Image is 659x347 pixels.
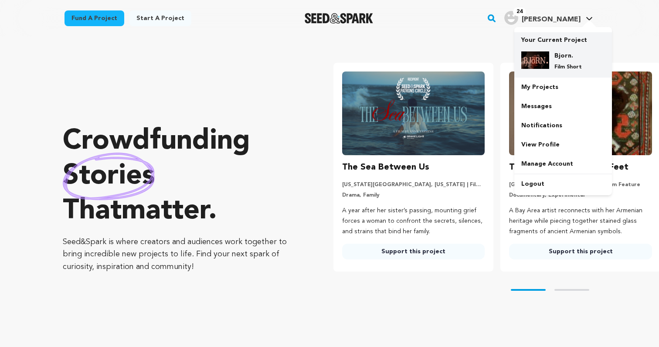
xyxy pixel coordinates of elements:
a: My Projects [514,78,612,97]
img: Seed&Spark Logo Dark Mode [305,13,373,24]
img: The Dragon Under Our Feet image [509,71,652,155]
span: 24 [513,7,526,16]
p: Film Short [554,64,586,71]
a: Start a project [129,10,191,26]
p: Crowdfunding that . [63,124,299,229]
a: Seed&Spark Homepage [305,13,373,24]
p: A year after her sister’s passing, mounting grief forces a woman to confront the secrets, silence... [342,206,485,237]
img: The Sea Between Us image [342,71,485,155]
a: View Profile [514,135,612,154]
div: Kristofer P.'s Profile [504,11,581,25]
a: Support this project [342,244,485,259]
span: matter [122,197,208,225]
a: Messages [514,97,612,116]
p: Documentary, Experimental [509,192,652,199]
h3: The Sea Between Us [342,160,429,174]
p: Drama, Family [342,192,485,199]
span: Kristofer P.'s Profile [503,9,594,27]
a: Support this project [509,244,652,259]
p: Your Current Project [521,32,605,44]
a: Your Current Project Bjorn. Film Short [521,32,605,78]
p: Seed&Spark is where creators and audiences work together to bring incredible new projects to life... [63,236,299,273]
img: 91daa01b1b3b0de6.png [521,51,549,69]
p: A Bay Area artist reconnects with her Armenian heritage while piecing together stained glass frag... [509,206,652,237]
img: hand sketched image [63,153,155,200]
h4: Bjorn. [554,51,586,60]
a: Notifications [514,116,612,135]
p: [GEOGRAPHIC_DATA], [US_STATE] | Film Feature [509,181,652,188]
p: [US_STATE][GEOGRAPHIC_DATA], [US_STATE] | Film Short [342,181,485,188]
a: Logout [514,174,612,194]
a: Kristofer P.'s Profile [503,9,594,25]
span: [PERSON_NAME] [522,16,581,23]
a: Fund a project [65,10,124,26]
img: user.png [504,11,518,25]
a: Manage Account [514,154,612,173]
h3: The Dragon Under Our Feet [509,160,628,174]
